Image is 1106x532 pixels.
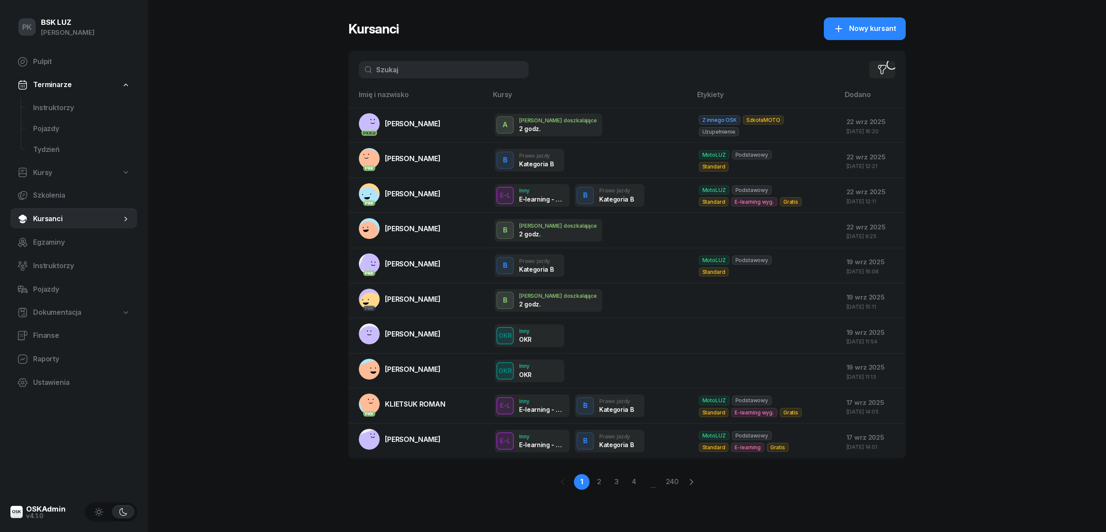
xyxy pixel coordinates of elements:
[359,429,441,450] a: [PERSON_NAME]
[10,349,137,370] a: Raporty
[10,372,137,393] a: Ustawienia
[348,89,488,108] th: Imię i nazwisko
[496,435,514,446] div: E-L
[359,113,441,134] a: PKKU[PERSON_NAME]
[359,394,445,414] a: PKKKLIETSUK ROMAN
[10,506,23,518] img: logo-xs@2x.png
[840,89,906,108] th: Dodano
[574,474,590,490] a: 1
[699,197,729,206] span: Standard
[732,431,772,440] span: Podstawowy
[41,27,94,38] div: [PERSON_NAME]
[731,443,764,452] span: E-learning
[732,256,772,265] span: Podstawowy
[664,474,680,490] a: 240
[699,396,729,405] span: MotoLUZ
[385,119,441,128] span: [PERSON_NAME]
[10,209,137,229] a: Kursanci
[33,260,130,272] span: Instruktorzy
[488,89,692,108] th: Kursy
[846,292,899,303] div: 19 wrz 2025
[767,443,789,452] span: Gratis
[599,406,634,413] div: Kategoria B
[699,162,729,171] span: Standard
[599,434,634,439] div: Prawo jazdy
[359,359,441,380] a: [PERSON_NAME]
[609,474,624,490] a: 3
[495,330,516,341] div: OKR
[699,443,729,452] span: Standard
[22,24,32,31] span: PK
[846,163,899,169] div: [DATE] 12:21
[33,354,130,365] span: Raporty
[519,153,553,158] div: Prawo jazdy
[499,153,511,168] div: B
[385,259,441,268] span: [PERSON_NAME]
[824,17,906,40] button: Nowy kursant
[496,292,514,309] button: B
[519,118,597,123] div: [PERSON_NAME] doszkalające
[359,148,441,169] a: PKK[PERSON_NAME]
[599,441,634,448] div: Kategoria B
[846,186,899,198] div: 22 wrz 2025
[33,79,71,91] span: Terminarze
[580,398,591,413] div: B
[780,197,802,206] span: Gratis
[743,115,784,125] span: SzkołaMOTO
[846,128,899,134] div: [DATE] 16:20
[626,474,642,490] a: 4
[577,397,594,414] button: B
[385,400,445,408] span: KLIETSUK ROMAN
[33,123,130,135] span: Pojazdy
[10,163,137,183] a: Kursy
[699,431,729,440] span: MotoLUZ
[699,115,740,125] span: Z innego OSK
[699,127,739,136] span: Uzupełnienie
[359,183,441,204] a: PKK[PERSON_NAME]
[846,222,899,233] div: 22 wrz 2025
[577,432,594,450] button: B
[33,56,130,67] span: Pulpit
[846,304,899,310] div: [DATE] 15:11
[846,409,899,414] div: [DATE] 14:05
[10,256,137,276] a: Instruktorzy
[26,139,137,160] a: Tydzień
[385,295,441,303] span: [PERSON_NAME]
[363,270,376,276] div: PKK
[33,190,130,201] span: Szkolenia
[10,325,137,346] a: Finanse
[846,199,899,204] div: [DATE] 12:11
[10,185,137,206] a: Szkolenia
[577,187,594,204] button: B
[499,118,511,133] div: A
[732,150,772,159] span: Podstawowy
[519,434,564,439] div: Inny
[519,188,564,193] div: Inny
[846,432,899,443] div: 17 wrz 2025
[846,233,899,239] div: [DATE] 9:25
[732,185,772,195] span: Podstawowy
[33,237,130,248] span: Egzaminy
[846,339,899,344] div: [DATE] 11:54
[359,323,441,344] a: [PERSON_NAME]
[580,188,591,203] div: B
[519,336,532,343] div: OKR
[496,187,514,204] button: E-L
[519,293,597,299] div: [PERSON_NAME] doszkalające
[519,258,553,264] div: Prawo jazdy
[33,167,52,178] span: Kursy
[699,408,729,417] span: Standard
[26,118,137,139] a: Pojazdy
[519,363,532,369] div: Inny
[731,408,777,417] span: E-learning wyg.
[519,328,532,334] div: Inny
[599,398,634,404] div: Prawo jazdy
[10,75,137,95] a: Terminarze
[495,365,516,376] div: OKR
[10,232,137,253] a: Egzaminy
[519,125,564,132] div: 2 godz.
[496,257,514,274] button: B
[519,223,597,229] div: [PERSON_NAME] doszkalające
[496,152,514,169] button: B
[699,256,729,265] span: MotoLUZ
